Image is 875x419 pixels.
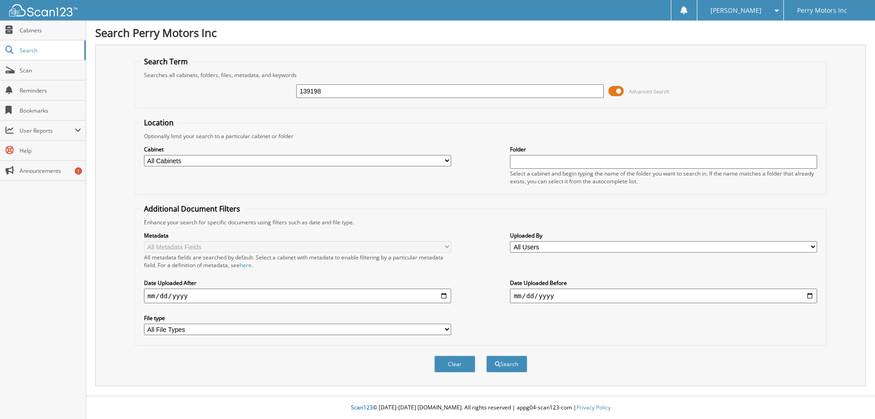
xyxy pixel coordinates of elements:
label: File type [144,314,451,322]
div: © [DATE]-[DATE] [DOMAIN_NAME]. All rights reserved | appg04-scan123-com | [86,397,875,419]
span: User Reports [20,127,75,134]
img: scan123-logo-white.svg [9,4,77,16]
div: Enhance your search for specific documents using filters such as date and file type. [139,218,822,226]
span: Perry Motors Inc [797,8,847,13]
label: Uploaded By [510,232,817,239]
legend: Search Term [139,57,192,67]
span: Cabinets [20,26,81,34]
legend: Location [139,118,178,128]
div: 1 [75,167,82,175]
h1: Search Perry Motors Inc [95,25,866,40]
input: end [510,289,817,303]
div: Optionally limit your search to a particular cabinet or folder [139,132,822,140]
span: Search [20,47,80,54]
legend: Additional Document Filters [139,204,245,214]
span: [PERSON_NAME] [710,8,762,13]
span: Advanced Search [629,88,669,95]
span: Announcements [20,167,81,175]
span: Help [20,147,81,155]
label: Date Uploaded Before [510,279,817,287]
label: Date Uploaded After [144,279,451,287]
button: Clear [434,356,475,372]
div: Searches all cabinets, folders, files, metadata, and keywords [139,71,822,79]
span: Scan123 [351,403,373,411]
label: Folder [510,145,817,153]
a: Privacy Policy [576,403,611,411]
div: Select a cabinet and begin typing the name of the folder you want to search in. If the name match... [510,170,817,185]
label: Cabinet [144,145,451,153]
span: Bookmarks [20,107,81,114]
span: Reminders [20,87,81,94]
label: Metadata [144,232,451,239]
button: Search [486,356,527,372]
span: Scan [20,67,81,74]
a: here [240,261,252,269]
input: start [144,289,451,303]
div: All metadata fields are searched by default. Select a cabinet with metadata to enable filtering b... [144,253,451,269]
